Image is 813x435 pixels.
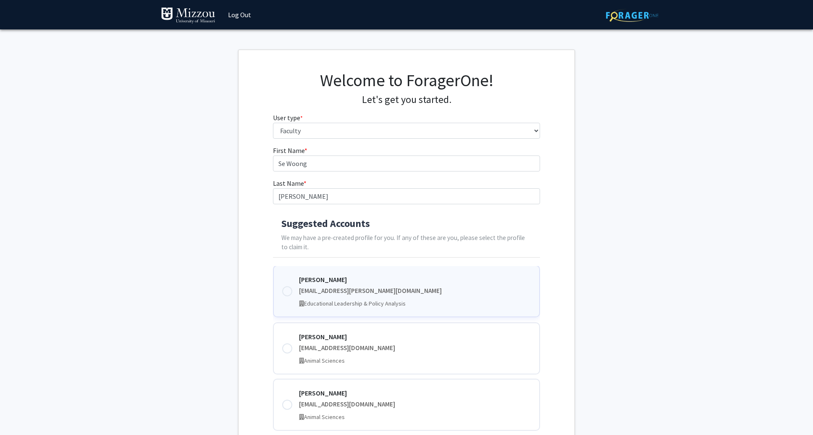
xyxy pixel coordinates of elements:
[281,218,532,230] h4: Suggested Accounts
[299,343,531,353] div: [EMAIL_ADDRESS][DOMAIN_NAME]
[299,286,531,296] div: [EMAIL_ADDRESS][PERSON_NAME][DOMAIN_NAME]
[161,7,215,24] img: University of Missouri Logo
[281,233,532,253] p: We may have a pre-created profile for you. If any of these are you, please select the profile to ...
[299,400,531,409] div: [EMAIL_ADDRESS][DOMAIN_NAME]
[273,146,304,155] span: First Name
[6,397,36,429] iframe: Chat
[273,70,540,90] h1: Welcome to ForagerOne!
[273,113,303,123] label: User type
[299,332,531,342] div: [PERSON_NAME]
[299,274,531,285] div: [PERSON_NAME]
[304,300,406,307] span: Educational Leadership & Policy Analysis
[304,413,345,421] span: Animal Sciences
[299,388,531,398] div: [PERSON_NAME]
[606,9,658,22] img: ForagerOne Logo
[273,179,304,187] span: Last Name
[304,357,345,364] span: Animal Sciences
[273,94,540,106] h4: Let's get you started.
